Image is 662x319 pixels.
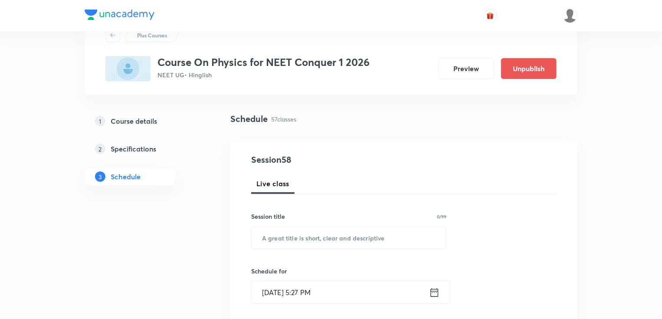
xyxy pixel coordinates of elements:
[95,116,105,126] p: 1
[111,171,141,182] h5: Schedule
[486,12,494,20] img: avatar
[252,227,446,249] input: A great title is short, clear and descriptive
[105,56,151,81] img: 229E8183-AFB3-40B3-9369-F20BBB80E5A9_plus.png
[85,10,154,20] img: Company Logo
[157,56,370,69] h3: Course On Physics for NEET Conquer 1 2026
[111,144,156,154] h5: Specifications
[251,266,446,276] h6: Schedule for
[271,115,296,124] p: 57 classes
[437,214,446,219] p: 0/99
[85,10,154,22] a: Company Logo
[111,116,157,126] h5: Course details
[251,212,285,221] h6: Session title
[137,31,167,39] p: Plus Courses
[95,144,105,154] p: 2
[439,58,494,79] button: Preview
[501,58,557,79] button: Unpublish
[95,171,105,182] p: 3
[85,112,203,130] a: 1Course details
[157,70,370,79] p: NEET UG • Hinglish
[251,153,410,166] h4: Session 58
[256,178,289,189] span: Live class
[85,140,203,158] a: 2Specifications
[563,8,577,23] img: VIVEK
[230,112,268,125] h4: Schedule
[483,9,497,23] button: avatar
